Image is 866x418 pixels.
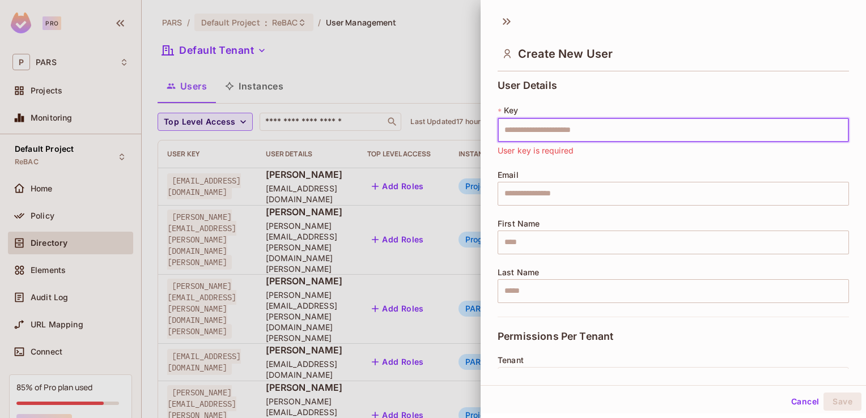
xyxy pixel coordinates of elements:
[498,170,519,180] span: Email
[787,393,823,411] button: Cancel
[498,356,524,365] span: Tenant
[518,47,613,61] span: Create New User
[498,219,540,228] span: First Name
[823,393,861,411] button: Save
[498,80,557,91] span: User Details
[504,106,518,115] span: Key
[498,268,539,277] span: Last Name
[498,367,849,391] button: Default Tenant
[498,144,574,157] span: User key is required
[498,331,613,342] span: Permissions Per Tenant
